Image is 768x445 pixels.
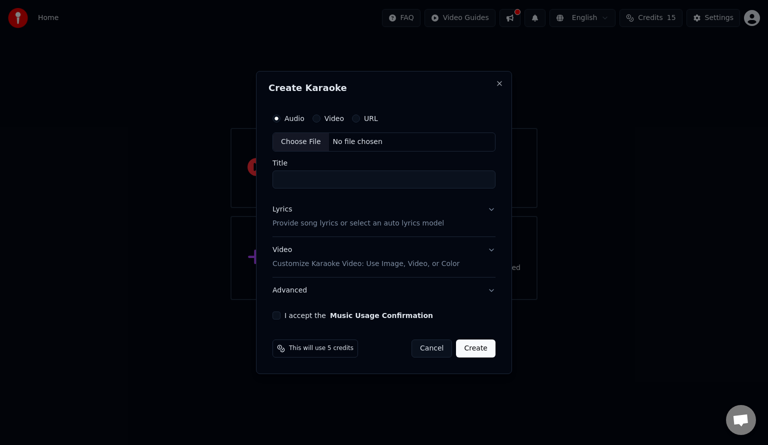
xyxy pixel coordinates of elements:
button: Cancel [411,339,452,357]
label: Audio [284,115,304,122]
h2: Create Karaoke [268,83,499,92]
div: No file chosen [329,137,386,147]
span: This will use 5 credits [289,344,353,352]
div: Video [272,245,459,269]
p: Provide song lyrics or select an auto lyrics model [272,218,444,228]
button: I accept the [330,312,433,319]
button: VideoCustomize Karaoke Video: Use Image, Video, or Color [272,237,495,277]
button: Create [456,339,495,357]
p: Customize Karaoke Video: Use Image, Video, or Color [272,259,459,269]
button: Advanced [272,277,495,303]
button: LyricsProvide song lyrics or select an auto lyrics model [272,196,495,236]
div: Lyrics [272,204,292,214]
label: I accept the [284,312,433,319]
label: Video [324,115,344,122]
label: URL [364,115,378,122]
label: Title [272,159,495,166]
div: Choose File [273,133,329,151]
